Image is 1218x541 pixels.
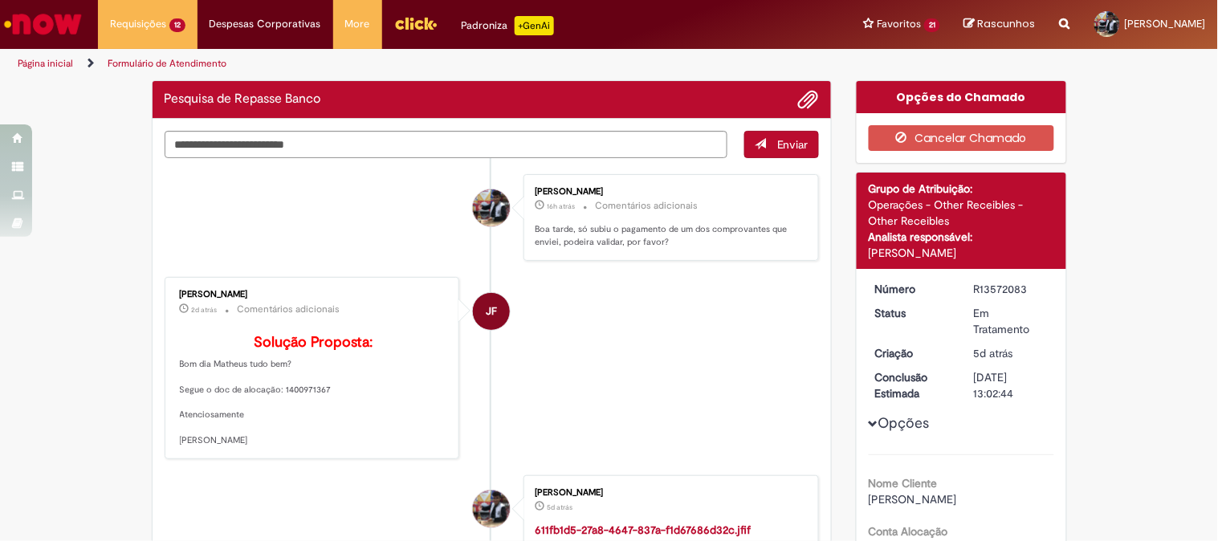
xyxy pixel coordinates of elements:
div: [PERSON_NAME] [869,245,1054,261]
div: [PERSON_NAME] [535,187,802,197]
div: Matheus Henrique Costa Pereira [473,189,510,226]
span: More [345,16,370,32]
button: Cancelar Chamado [869,125,1054,151]
span: Requisições [110,16,166,32]
time: 26/09/2025 17:42:35 [974,346,1013,360]
span: Despesas Corporativas [210,16,321,32]
button: Enviar [744,131,819,158]
div: Operações - Other Receibles - Other Receibles [869,197,1054,229]
small: Comentários adicionais [595,199,698,213]
dt: Status [863,305,962,321]
span: JF [486,292,497,331]
div: JAQUELINE FAUSTINO [473,293,510,330]
a: Formulário de Atendimento [108,57,226,70]
button: Adicionar anexos [798,89,819,110]
div: [DATE] 13:02:44 [974,369,1049,401]
time: 26/09/2025 17:42:16 [547,502,572,512]
span: 21 [924,18,940,32]
div: [PERSON_NAME] [180,290,447,299]
div: Padroniza [462,16,554,35]
span: 2d atrás [192,305,218,315]
div: [PERSON_NAME] [535,488,802,498]
div: Em Tratamento [974,305,1049,337]
dt: Conclusão Estimada [863,369,962,401]
span: 5d atrás [547,502,572,512]
span: 16h atrás [547,201,575,211]
span: Rascunhos [978,16,1036,31]
img: click_logo_yellow_360x200.png [394,11,438,35]
dt: Número [863,281,962,297]
img: ServiceNow [2,8,84,40]
div: Analista responsável: [869,229,1054,245]
div: 26/09/2025 17:42:35 [974,345,1049,361]
div: R13572083 [974,281,1049,297]
dt: Criação [863,345,962,361]
time: 29/09/2025 11:40:48 [192,305,218,315]
b: Nome Cliente [869,476,938,490]
ul: Trilhas de página [12,49,800,79]
span: Enviar [777,137,809,152]
textarea: Digite sua mensagem aqui... [165,131,728,158]
time: 30/09/2025 17:43:32 [547,201,575,211]
p: Bom dia Matheus tudo bem? Segue o doc de alocação: 1400971367 Atenciosamente [PERSON_NAME] [180,335,447,447]
small: Comentários adicionais [238,303,340,316]
b: Conta Alocação [869,524,948,539]
span: Favoritos [877,16,921,32]
b: Solução Proposta: [254,333,373,352]
p: +GenAi [515,16,554,35]
a: Rascunhos [964,17,1036,32]
span: 5d atrás [974,346,1013,360]
h2: Pesquisa de Repasse Banco Histórico de tíquete [165,92,321,107]
a: 611fb1d5-27a8-4647-837a-f1d67686d32c.jfif [535,523,751,537]
span: 12 [169,18,185,32]
p: Boa tarde, só subiu o pagamento de um dos comprovantes que enviei, podeira validar, por favor? [535,223,802,248]
div: Opções do Chamado [857,81,1066,113]
div: Grupo de Atribuição: [869,181,1054,197]
div: Matheus Henrique Costa Pereira [473,490,510,527]
span: [PERSON_NAME] [1125,17,1206,31]
a: Página inicial [18,57,73,70]
span: [PERSON_NAME] [869,492,957,506]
